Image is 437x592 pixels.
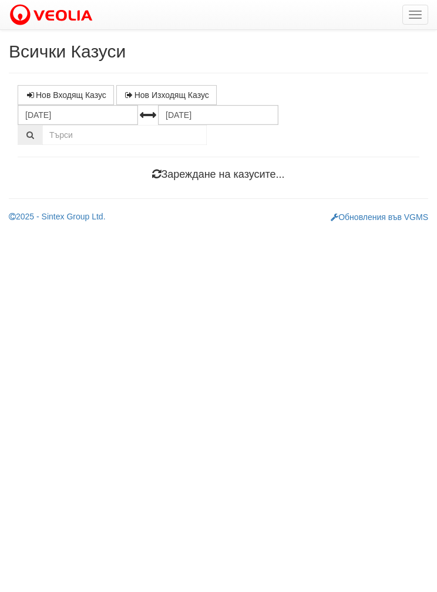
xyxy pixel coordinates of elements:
input: Търсене по Идентификатор, Бл/Вх/Ап, Тип, Описание, Моб. Номер, Имейл, Файл, Коментар, [42,125,207,145]
h4: Зареждане на казусите... [18,169,419,181]
a: Нов Входящ Казус [18,85,114,105]
h2: Всички Казуси [9,42,428,61]
a: 2025 - Sintex Group Ltd. [9,212,106,221]
a: Обновления във VGMS [331,212,428,222]
img: VeoliaLogo.png [9,3,98,28]
a: Нов Изходящ Казус [116,85,217,105]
